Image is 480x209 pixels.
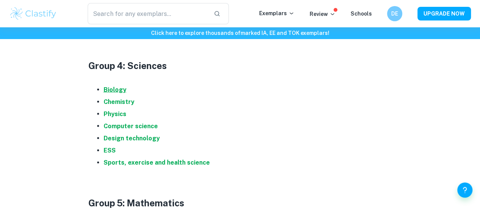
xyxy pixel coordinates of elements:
button: DE [387,6,402,21]
h3: Group 4: Sciences [88,59,392,72]
a: Sports, exercise and health science [104,159,210,166]
p: Review [310,10,335,18]
a: Chemistry [104,98,134,105]
button: Help and Feedback [457,182,472,198]
a: Design technology [104,135,160,142]
a: Biology [104,86,126,93]
img: Clastify logo [9,6,57,21]
input: Search for any exemplars... [88,3,208,24]
a: ESS [104,147,116,154]
a: Schools [351,11,372,17]
button: UPGRADE NOW [417,7,471,20]
h6: DE [390,9,399,18]
a: Computer science [104,123,158,130]
p: Exemplars [259,9,294,17]
h6: Click here to explore thousands of marked IA, EE and TOK exemplars ! [2,29,478,37]
a: Physics [104,110,126,118]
